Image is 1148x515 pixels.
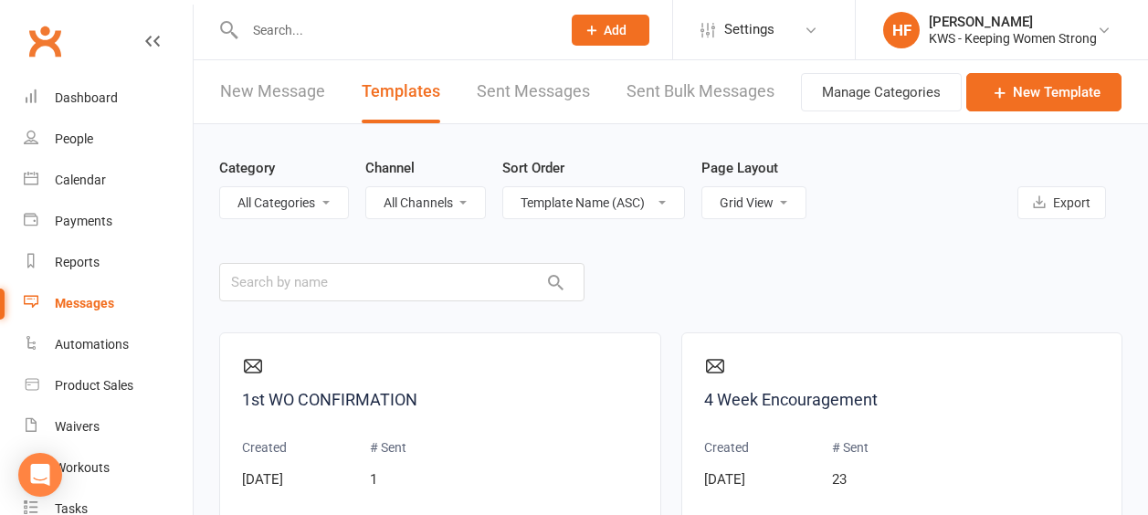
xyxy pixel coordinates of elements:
div: Open Intercom Messenger [18,453,62,497]
a: 4 Week Encouragement [704,387,1101,414]
p: Created [704,437,749,457]
div: Workouts [55,460,110,475]
div: People [55,131,93,146]
span: 1 [370,471,377,488]
a: Workouts [24,447,193,489]
a: Reports [24,242,193,283]
div: Dashboard [55,90,118,105]
a: New Template [966,73,1122,111]
div: Product Sales [55,378,133,393]
span: 23 [832,471,847,488]
div: Messages [55,296,114,310]
p: # Sent [370,437,406,457]
a: People [24,119,193,160]
span: [DATE] [242,471,283,488]
div: Waivers [55,419,100,434]
label: Category [219,157,275,179]
div: HF [883,12,920,48]
a: Payments [24,201,193,242]
span: Add [604,23,627,37]
span: [DATE] [704,471,745,488]
a: Messages [24,283,193,324]
input: Search... [239,17,548,43]
button: Export [1017,186,1106,219]
a: 1st WO CONFIRMATION [242,387,638,414]
label: Channel [365,157,415,179]
label: Page Layout [701,157,778,179]
a: Calendar [24,160,193,201]
a: Automations [24,324,193,365]
div: [PERSON_NAME] [929,14,1097,30]
a: Dashboard [24,78,193,119]
button: Manage Categories [801,73,962,111]
a: Waivers [24,406,193,447]
p: Created [242,437,287,457]
a: New Message [220,60,325,123]
a: Clubworx [22,18,68,64]
button: Add [572,15,649,46]
a: Sent Messages [477,60,590,123]
a: Sent Bulk Messages [627,60,774,123]
a: Product Sales [24,365,193,406]
span: Settings [724,9,774,50]
div: KWS - Keeping Women Strong [929,30,1097,47]
div: Automations [55,337,129,352]
div: Reports [55,255,100,269]
div: Payments [55,214,112,228]
a: Templates [362,60,440,123]
p: # Sent [832,437,869,457]
input: Search by name [219,263,585,301]
label: Sort Order [502,157,564,179]
div: Calendar [55,173,106,187]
